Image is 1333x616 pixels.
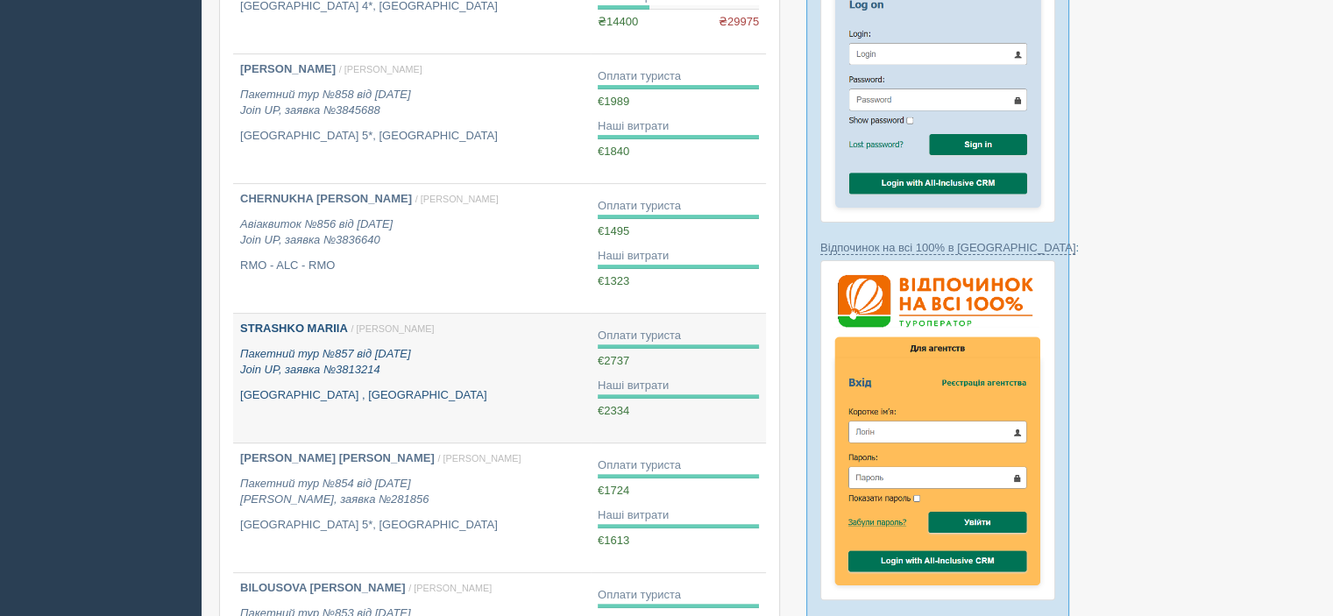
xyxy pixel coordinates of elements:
[233,443,591,572] a: [PERSON_NAME] [PERSON_NAME] / [PERSON_NAME] Пакетний тур №854 від [DATE][PERSON_NAME], заявка №28...
[233,184,591,313] a: CHERNUKHA [PERSON_NAME] / [PERSON_NAME] Авіаквиток №856 від [DATE]Join UP, заявка №3836640 RMO - ...
[598,457,759,474] div: Оплати туриста
[240,62,336,75] b: [PERSON_NAME]
[408,583,492,593] span: / [PERSON_NAME]
[240,387,584,404] p: [GEOGRAPHIC_DATA] , [GEOGRAPHIC_DATA]
[598,484,629,497] span: €1724
[233,54,591,183] a: [PERSON_NAME] / [PERSON_NAME] Пакетний тур №858 від [DATE]Join UP, заявка №3845688 [GEOGRAPHIC_DA...
[598,404,629,417] span: €2334
[240,451,435,464] b: [PERSON_NAME] [PERSON_NAME]
[233,314,591,443] a: STRASHKO MARIIA / [PERSON_NAME] Пакетний тур №857 від [DATE]Join UP, заявка №3813214 [GEOGRAPHIC_...
[437,453,521,464] span: / [PERSON_NAME]
[339,64,422,74] span: / [PERSON_NAME]
[598,328,759,344] div: Оплати туриста
[820,239,1055,256] p: :
[598,354,629,367] span: €2737
[240,258,584,274] p: RMO - ALC - RMO
[598,587,759,604] div: Оплати туриста
[240,347,411,377] i: Пакетний тур №857 від [DATE] Join UP, заявка №3813214
[598,68,759,85] div: Оплати туриста
[820,241,1075,255] a: Відпочинок на всі 100% в [GEOGRAPHIC_DATA]
[598,118,759,135] div: Наші витрати
[598,378,759,394] div: Наші витрати
[415,194,499,204] span: / [PERSON_NAME]
[820,260,1055,600] img: %D0%B2%D1%96%D0%B4%D0%BF%D0%BE%D1%87%D0%B8%D0%BD%D0%BE%D0%BA-%D0%BD%D0%B0-%D0%B2%D1%81%D1%96-100-...
[598,15,638,28] span: ₴14400
[240,581,406,594] b: BILOUSOVA [PERSON_NAME]
[351,323,434,334] span: / [PERSON_NAME]
[240,192,412,205] b: CHERNUKHA [PERSON_NAME]
[598,274,629,287] span: €1323
[240,128,584,145] p: [GEOGRAPHIC_DATA] 5*, [GEOGRAPHIC_DATA]
[240,517,584,534] p: [GEOGRAPHIC_DATA] 5*, [GEOGRAPHIC_DATA]
[598,534,629,547] span: €1613
[598,198,759,215] div: Оплати туриста
[598,145,629,158] span: €1840
[240,322,348,335] b: STRASHKO MARIIA
[240,217,393,247] i: Авіаквиток №856 від [DATE] Join UP, заявка №3836640
[598,248,759,265] div: Наші витрати
[240,88,411,117] i: Пакетний тур №858 від [DATE] Join UP, заявка №3845688
[598,507,759,524] div: Наші витрати
[598,95,629,108] span: €1989
[240,477,429,506] i: Пакетний тур №854 від [DATE] [PERSON_NAME], заявка №281856
[598,224,629,237] span: €1495
[719,14,759,31] span: ₴29975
